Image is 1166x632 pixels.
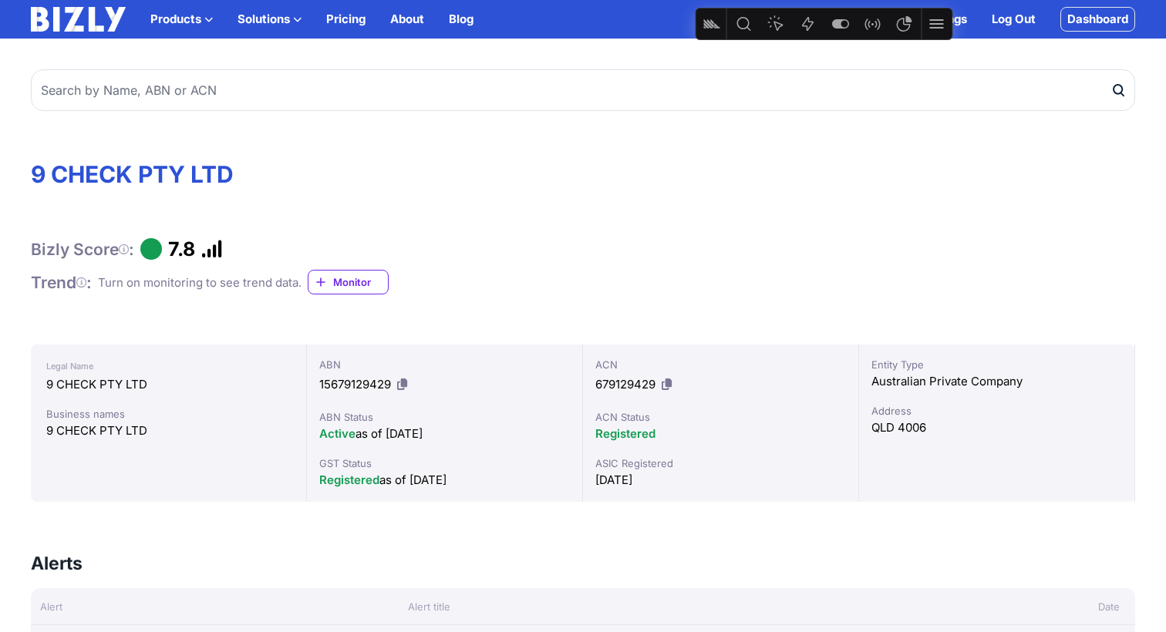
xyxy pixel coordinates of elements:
span: 679129429 [595,377,655,392]
div: GST Status [319,456,570,471]
a: Blog [449,10,473,29]
div: Address [871,403,1122,419]
div: Alert [31,599,399,614]
h1: Bizly Score : [31,239,134,260]
a: Monitor [308,270,389,294]
a: Pricing [326,10,366,29]
span: Registered [595,426,655,441]
div: Australian Private Company [871,372,1122,391]
h1: 7.8 [168,237,195,261]
div: Turn on monitoring to see trend data. [98,274,302,292]
div: as of [DATE] [319,471,570,489]
div: 9 CHECK PTY LTD [46,375,291,394]
input: Search by Name, ABN or ACN [31,69,1135,111]
div: [DATE] [595,471,846,489]
div: Entity Type [871,357,1122,372]
button: Solutions [238,10,302,29]
div: ACN Status [595,409,846,425]
div: ACN [595,357,846,372]
div: ABN Status [319,409,570,425]
div: ABN [319,357,570,372]
span: Monitor [333,274,388,290]
h1: 9 CHECK PTY LTD [31,160,1135,188]
div: Date [951,599,1135,614]
div: as of [DATE] [319,425,570,443]
div: ASIC Registered [595,456,846,471]
h3: Alerts [31,551,83,576]
div: 9 CHECK PTY LTD [46,422,291,440]
a: Dashboard [1060,7,1135,32]
a: Log Out [992,10,1036,29]
a: About [390,10,424,29]
span: Registered [319,472,379,487]
button: Products [150,10,213,29]
div: QLD 4006 [871,419,1122,437]
div: Legal Name [46,357,291,375]
div: Business names [46,406,291,422]
span: 15679129429 [319,377,391,392]
h1: Trend : [31,272,92,293]
div: Alert title [399,599,951,614]
span: Active [319,426,356,441]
